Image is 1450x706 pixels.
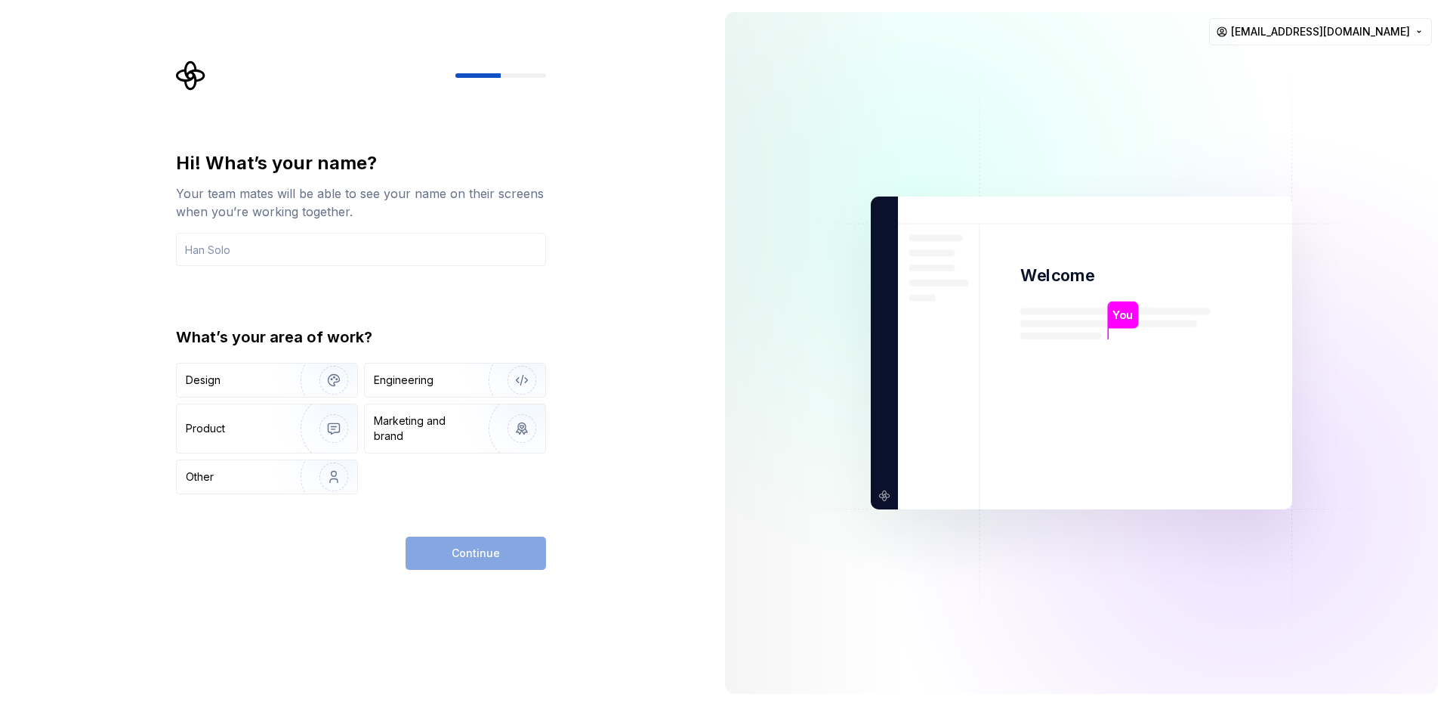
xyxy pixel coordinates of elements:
div: Product [186,421,225,436]
button: [EMAIL_ADDRESS][DOMAIN_NAME] [1209,18,1432,45]
div: Marketing and brand [374,413,476,444]
p: Welcome [1020,265,1094,286]
p: You [1112,307,1133,324]
div: Other [186,469,214,485]
div: Hi! What’s your name? [176,151,546,175]
span: [EMAIL_ADDRESS][DOMAIN_NAME] [1231,24,1410,39]
div: What’s your area of work? [176,327,546,348]
svg: Supernova Logo [176,60,206,91]
div: Design [186,373,221,388]
div: Engineering [374,373,433,388]
div: Your team mates will be able to see your name on their screens when you’re working together. [176,184,546,221]
input: Han Solo [176,233,546,266]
